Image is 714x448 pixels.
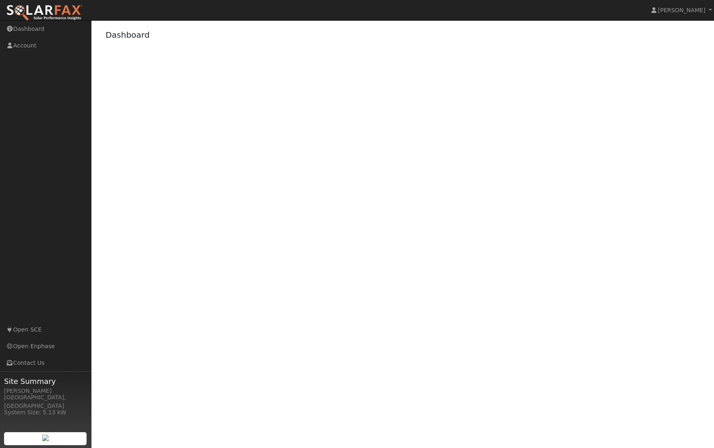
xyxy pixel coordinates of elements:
span: [PERSON_NAME] [658,7,705,13]
a: Dashboard [106,30,150,40]
span: Site Summary [4,376,87,387]
div: System Size: 5.13 kW [4,408,87,417]
img: retrieve [42,435,49,441]
div: [GEOGRAPHIC_DATA], [GEOGRAPHIC_DATA] [4,393,87,410]
img: SolarFax [6,4,82,22]
div: [PERSON_NAME] [4,387,87,395]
